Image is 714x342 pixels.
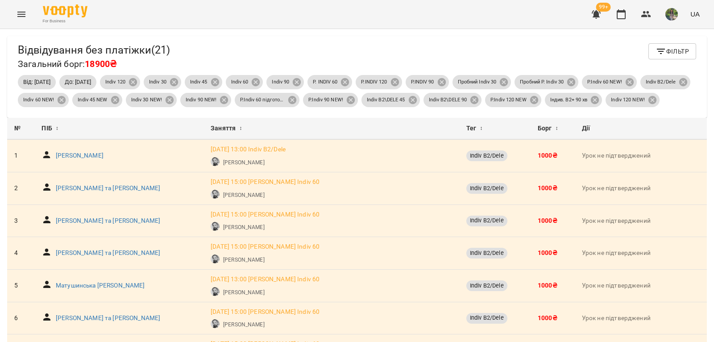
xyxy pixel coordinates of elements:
[131,96,162,104] p: Indiv 30 NEW!
[56,123,58,134] span: ↕
[406,75,449,89] div: P.INDIV 90
[582,75,637,89] div: P.Indiv 60 NEW!
[466,152,507,160] span: Indiv B2/Dele
[361,93,420,107] div: Indiv B2\DELE 45
[240,96,285,104] p: P.Indiv 60 підготовка до DELE!
[272,79,289,86] p: Indiv 90
[490,96,527,104] p: P.Indiv 120 NEW
[211,242,320,251] p: [DATE] 15:00 [PERSON_NAME] Indiv 60
[423,93,482,107] div: Indiv B2\DELE 90
[59,78,96,86] span: До: [DATE]
[190,79,208,86] p: Indiv 45
[18,57,170,71] h6: Загальний борг:
[78,96,107,104] p: Indiv 45 NEW
[56,249,160,258] a: [PERSON_NAME] та [PERSON_NAME]
[7,237,34,270] td: 4
[313,79,337,86] p: P. INDIV 60
[211,222,220,231] img: Iván Sánchez-Gil
[85,59,116,69] span: 18900₴
[452,75,511,89] div: Пробний Indiv 30
[226,75,263,89] div: Indiv 60
[515,75,578,89] div: Пробний P. Indiv 30
[356,75,402,89] div: P.INDIV 120
[223,158,264,167] a: [PERSON_NAME]
[223,288,264,296] p: [PERSON_NAME]
[480,123,482,134] span: ↕
[538,282,557,289] b: 1000 ₴
[582,123,700,134] div: Дії
[690,9,700,19] span: UA
[367,96,405,104] p: Indiv B2\DELE 45
[303,93,358,107] div: P.Indiv 90 NEW!
[23,96,54,104] p: Indiv 60 NEW!
[223,191,264,199] a: [PERSON_NAME]
[149,79,166,86] p: Indiv 30
[582,281,700,290] p: Урок не підтверджений
[648,43,696,59] button: Фільтр
[687,6,703,22] button: UA
[223,223,264,231] a: [PERSON_NAME]
[239,123,242,134] span: ↕
[14,123,27,134] div: №
[550,96,588,104] p: Індив. В2+ 90 хв
[582,184,700,193] p: Урок не підтверджений
[7,172,34,205] td: 2
[211,210,320,219] a: [DATE] 15:00 [PERSON_NAME] Indiv 60
[307,75,352,89] div: P. INDIV 60
[665,8,678,21] img: 82b6375e9aa1348183c3d715e536a179.jpg
[606,93,659,107] div: Indiv 120 NEW!
[7,204,34,237] td: 3
[211,275,320,284] a: [DATE] 13:00 [PERSON_NAME] Indiv 60
[56,217,160,225] a: [PERSON_NAME] та [PERSON_NAME]
[56,314,160,323] a: [PERSON_NAME] та [PERSON_NAME]
[211,254,220,263] img: Iván Sánchez-Gil
[43,18,87,24] span: For Business
[7,302,34,334] td: 6
[266,75,304,89] div: Indiv 90
[211,190,220,199] img: Iván Sánchez-Gil
[466,184,507,192] span: Indiv B2/Dele
[611,96,644,104] p: Indiv 120 NEW!
[56,151,104,160] p: [PERSON_NAME]
[211,145,286,154] a: [DATE] 13:00 Indiv B2/Dele
[646,79,676,86] p: Indiv B2/Dele
[466,314,507,322] span: Indiv B2/Dele
[223,321,264,329] a: [PERSON_NAME]
[231,79,249,86] p: Indiv 60
[538,249,557,256] b: 1000 ₴
[180,93,231,107] div: Indiv 90 NEW!
[596,3,611,12] span: 99+
[211,308,320,317] a: [DATE] 15:00 [PERSON_NAME] Indiv 60
[56,184,160,193] a: [PERSON_NAME] та [PERSON_NAME]
[56,281,145,290] a: Матушинська [PERSON_NAME]
[223,256,264,264] a: [PERSON_NAME]
[429,96,467,104] p: Indiv B2\DELE 90
[186,96,216,104] p: Indiv 90 NEW!
[43,4,87,17] img: Voopty Logo
[640,75,690,89] div: Indiv B2/Dele
[466,249,507,257] span: Indiv B2/Dele
[72,93,122,107] div: Indiv 45 NEW
[582,151,700,160] p: Урок не підтверджений
[18,93,69,107] div: Indiv 60 NEW!
[211,178,320,187] p: [DATE] 15:00 [PERSON_NAME] Indiv 60
[538,217,557,224] b: 1000 ₴
[466,282,507,290] span: Indiv B2/Dele
[18,78,56,86] span: Від: [DATE]
[466,217,507,225] span: Indiv B2/Dele
[458,79,497,86] p: Пробний Indiv 30
[7,140,34,172] td: 1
